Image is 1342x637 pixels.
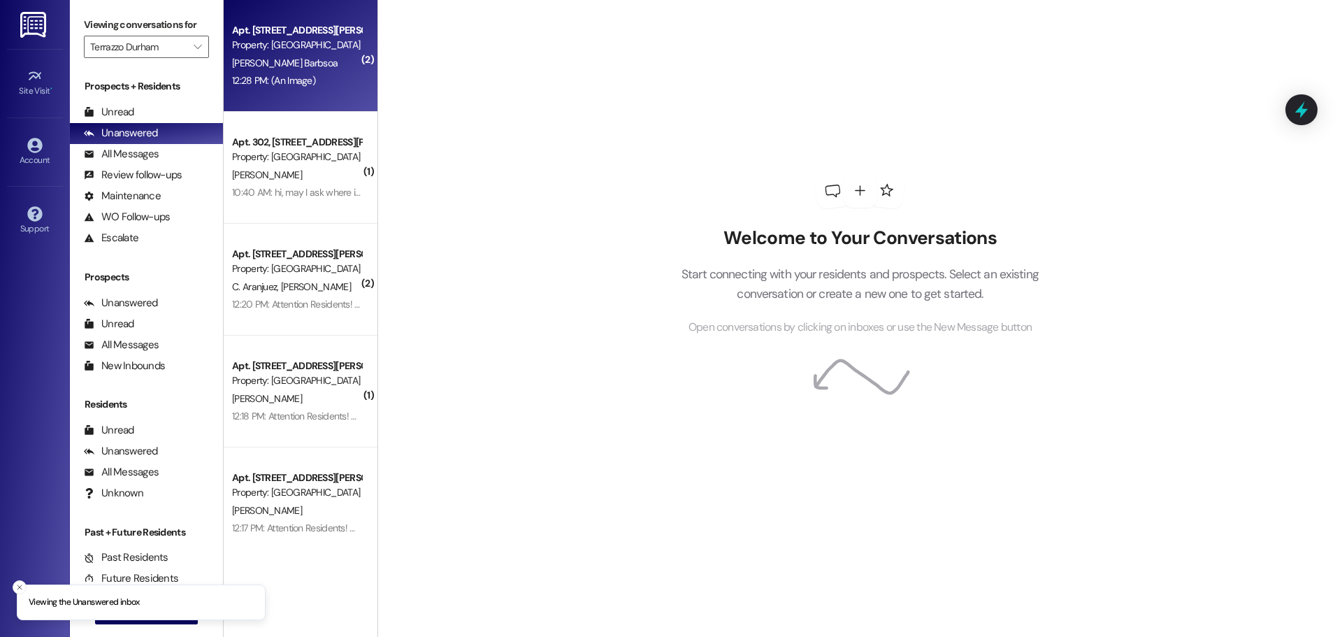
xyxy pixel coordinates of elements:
[84,338,159,352] div: All Messages
[84,14,209,36] label: Viewing conversations for
[660,264,1060,304] p: Start connecting with your residents and prospects. Select an existing conversation or create a n...
[688,319,1032,336] span: Open conversations by clicking on inboxes or use the New Message button
[50,84,52,94] span: •
[232,150,361,164] div: Property: [GEOGRAPHIC_DATA]
[660,227,1060,250] h2: Welcome to Your Conversations
[194,41,201,52] i: 
[232,135,361,150] div: Apt. 302, [STREET_ADDRESS][PERSON_NAME]
[232,23,361,38] div: Apt. [STREET_ADDRESS][PERSON_NAME]
[232,471,361,485] div: Apt. [STREET_ADDRESS][PERSON_NAME]
[84,147,159,162] div: All Messages
[232,298,851,310] div: 12:20 PM: Attention Residents! Our Package Room is very full. Please make arrangements to retriev...
[232,485,361,500] div: Property: [GEOGRAPHIC_DATA]
[84,210,170,224] div: WO Follow-ups
[281,280,351,293] span: [PERSON_NAME]
[7,134,63,171] a: Account
[84,105,134,120] div: Unread
[232,410,847,422] div: 12:18 PM: Attention Residents! Our Package Room is very full. Please make arrangements to retriev...
[29,596,140,609] p: Viewing the Unanswered inbox
[70,525,223,540] div: Past + Future Residents
[7,64,63,102] a: Site Visit •
[84,317,134,331] div: Unread
[7,202,63,240] a: Support
[84,359,165,373] div: New Inbounds
[232,186,437,199] div: 10:40 AM: hi, may I ask where is the guest parking?
[84,550,168,565] div: Past Residents
[232,169,302,181] span: [PERSON_NAME]
[232,359,361,373] div: Apt. [STREET_ADDRESS][PERSON_NAME]
[84,486,143,501] div: Unknown
[84,126,158,141] div: Unanswered
[232,280,281,293] span: C. Aranjuez
[232,247,361,262] div: Apt. [STREET_ADDRESS][PERSON_NAME]
[232,522,846,534] div: 12:17 PM: Attention Residents! Our Package Room is very full. Please make arrangements to retriev...
[232,57,338,69] span: [PERSON_NAME] Barbsoa
[70,79,223,94] div: Prospects + Residents
[84,168,182,182] div: Review follow-ups
[70,270,223,285] div: Prospects
[232,392,302,405] span: [PERSON_NAME]
[84,296,158,310] div: Unanswered
[84,444,158,459] div: Unanswered
[84,231,138,245] div: Escalate
[84,465,159,480] div: All Messages
[232,504,302,517] span: [PERSON_NAME]
[232,373,361,388] div: Property: [GEOGRAPHIC_DATA]
[232,74,315,87] div: 12:28 PM: (An Image)
[70,397,223,412] div: Residents
[84,571,178,586] div: Future Residents
[232,262,361,276] div: Property: [GEOGRAPHIC_DATA]
[84,189,161,203] div: Maintenance
[84,423,134,438] div: Unread
[13,580,27,594] button: Close toast
[20,12,49,38] img: ResiDesk Logo
[90,36,187,58] input: All communities
[232,38,361,52] div: Property: [GEOGRAPHIC_DATA]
